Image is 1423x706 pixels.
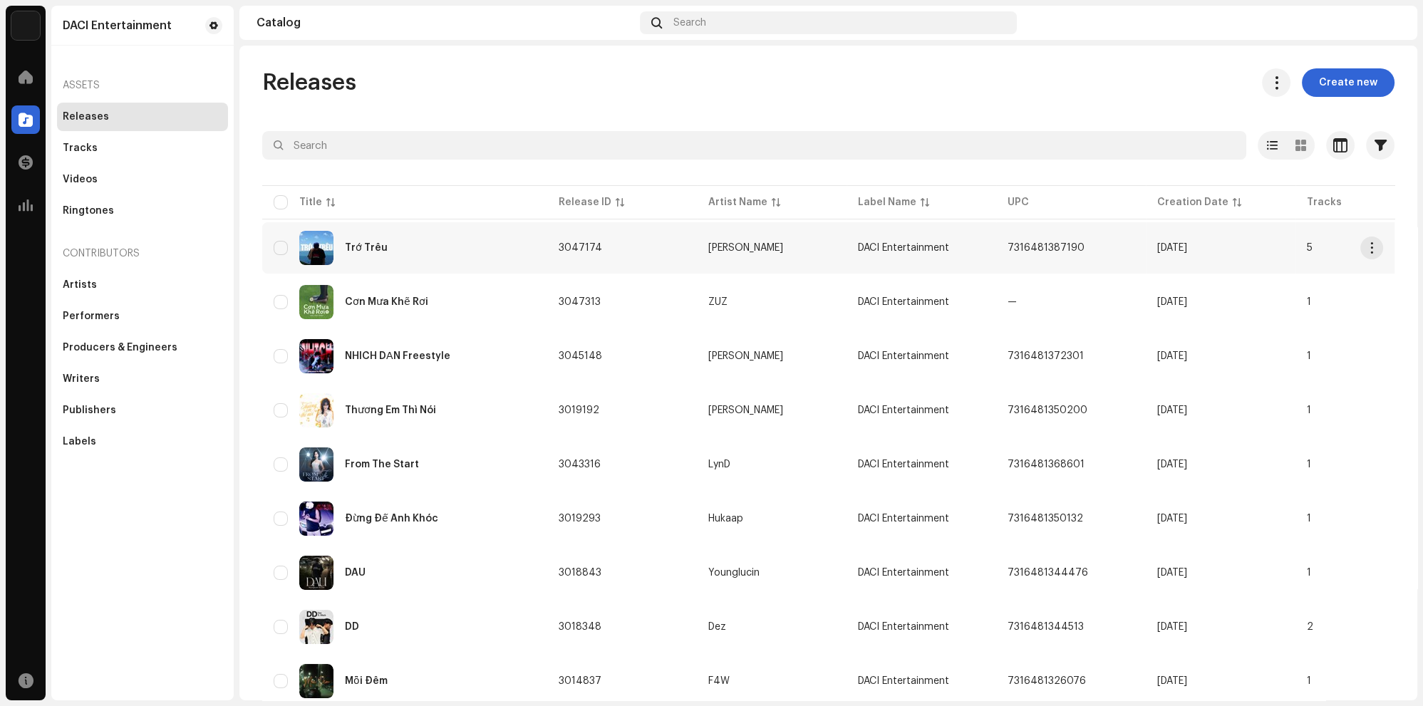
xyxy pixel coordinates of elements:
span: Oct 3, 2025 [1157,460,1187,469]
img: ce9775f9-107c-45cd-b96c-f40816141831 [299,556,333,590]
img: de0d2825-999c-4937-b35a-9adca56ee094 [11,11,40,40]
span: ZUZ [708,297,835,307]
re-m-nav-item: Labels [57,427,228,456]
div: Hukaap [708,514,743,524]
span: Releases [262,68,356,97]
div: Mỗi Đêm [345,676,388,686]
div: Younglucin [708,568,760,578]
span: 7316481344513 [1008,622,1084,632]
img: ded525b8-e2a9-4ebb-b513-fc3adb1d0d1c [299,339,333,373]
re-m-nav-item: Artists [57,271,228,299]
span: Oct 8, 2025 [1157,297,1187,307]
span: Hukaap [708,514,835,524]
span: DACI Entertainment [858,676,949,686]
span: 7316481344476 [1008,568,1088,578]
div: Releases [63,111,109,123]
span: 3043316 [559,460,601,469]
div: Dez [708,622,726,632]
div: Artist Name [708,195,767,209]
div: DACI Entertainment [63,20,172,31]
span: Thanh Maii [708,405,835,415]
img: 37ef597e-c3af-465f-b580-bf6a8e3f60c8 [299,285,333,319]
span: Sep 29, 2025 [1157,514,1187,524]
div: Trớ Trêu [345,243,388,253]
span: Dez [708,622,835,632]
span: Khánh Đinh [708,243,835,253]
div: Label Name [858,195,916,209]
img: d835365c-5e32-44d0-83ba-d4bae5eff999 [299,447,333,482]
span: DACI Entertainment [858,405,949,415]
div: Performers [63,311,120,322]
img: 8bf183ae-667e-46a5-b72b-d18b50f339e0 [299,610,333,644]
span: 3018348 [559,622,601,632]
span: 3047313 [559,297,601,307]
div: Thương Em Thì Nói [345,405,436,415]
span: DACI Entertainment [858,243,949,253]
span: 3019192 [559,405,599,415]
img: 91c75903-3cbf-4d8e-82f1-082f33fb87bf [299,502,333,536]
img: 2109e0b3-f901-4b21-9d32-80c5c01efc93 [299,393,333,427]
re-m-nav-item: Writers [57,365,228,393]
span: 3018843 [559,568,601,578]
div: F4W [708,676,730,686]
div: [PERSON_NAME] [708,351,783,361]
span: 1 [1307,297,1311,307]
span: 1 [1307,514,1311,524]
span: 3047174 [559,243,602,253]
div: From The Start [345,460,419,469]
div: Labels [63,436,96,447]
span: 7316481350132 [1008,514,1083,524]
span: 7316481350200 [1008,405,1087,415]
span: 3019293 [559,514,601,524]
span: 5 [1307,243,1313,253]
div: Ringtones [63,205,114,217]
input: Search [262,131,1246,160]
span: Younglucin [708,568,835,578]
span: 1 [1307,676,1311,686]
span: 7316481372301 [1008,351,1084,361]
span: 1 [1307,568,1311,578]
span: DACI Entertainment [858,297,949,307]
span: 7316481387190 [1008,243,1085,253]
span: 1 [1307,351,1311,361]
span: 1 [1307,460,1311,469]
div: DAU [345,568,366,578]
re-m-nav-item: Releases [57,103,228,131]
div: Tracks [63,142,98,154]
div: Publishers [63,405,116,416]
img: b6bd29e2-72e1-4683-aba9-aa4383998dae [1377,11,1400,34]
span: Sep 29, 2025 [1157,405,1187,415]
span: 3045148 [559,351,602,361]
span: DACI Entertainment [858,568,949,578]
span: 3014837 [559,676,601,686]
button: Create new [1302,68,1394,97]
span: Create new [1319,68,1377,97]
re-m-nav-item: Publishers [57,396,228,425]
div: Producers & Engineers [63,342,177,353]
span: DACI Entertainment [858,351,949,361]
div: LynD [708,460,730,469]
re-m-nav-item: Videos [57,165,228,194]
div: Đừng Để Anh Khóc [345,514,438,524]
span: 7316481368601 [1008,460,1085,469]
span: Oct 8, 2025 [1157,243,1187,253]
re-a-nav-header: Assets [57,68,228,103]
span: Sep 23, 2025 [1157,676,1187,686]
span: F4W [708,676,835,686]
span: Giovanni la Diego [708,351,835,361]
div: Writers [63,373,100,385]
span: Oct 6, 2025 [1157,351,1187,361]
div: Catalog [257,17,634,28]
re-m-nav-item: Ringtones [57,197,228,225]
span: 7316481326076 [1008,676,1086,686]
div: NHÍCH DẦN Freestyle [345,351,450,361]
div: ZUZ [708,297,728,307]
re-m-nav-item: Tracks [57,134,228,162]
img: b74ccd90-7485-4f19-b48e-91286676da9a [299,664,333,698]
re-a-nav-header: Contributors [57,237,228,271]
div: Title [299,195,322,209]
span: LynD [708,460,835,469]
div: [PERSON_NAME] [708,405,783,415]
